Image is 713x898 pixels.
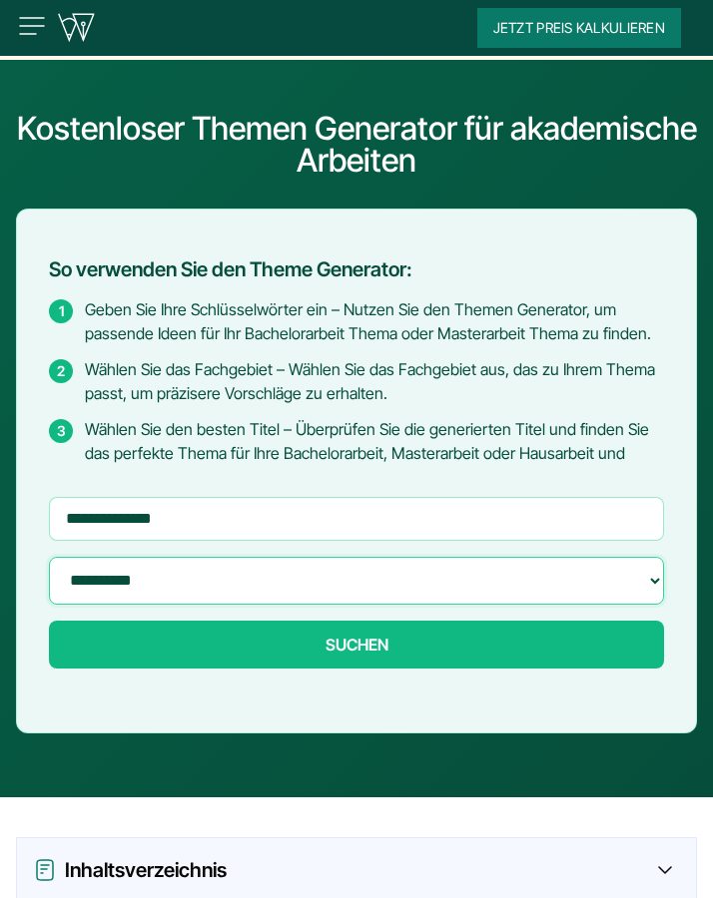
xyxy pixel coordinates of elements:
[49,357,664,405] li: Wählen Sie das Fachgebiet – Wählen Sie das Fachgebiet aus, das zu Ihrem Thema passt, um präzisere...
[16,10,48,42] img: Menu open
[477,8,681,48] button: Jetzt Preis kalkulieren
[49,417,664,465] li: Wählen Sie den besten Titel – Überprüfen Sie die generierten Titel und finden Sie das perfekte Th...
[16,113,697,177] h1: Kostenloser Themen Generator für akademische Arbeiten
[326,636,388,654] span: SUCHEN
[33,854,680,886] div: Inhaltsverzeichnis
[49,299,73,323] span: 1
[49,258,664,281] h2: So verwenden Sie den Theme Generator:
[49,419,73,443] span: 3
[56,13,96,43] img: wirschreiben
[49,621,664,669] button: SUCHEN
[49,359,73,383] span: 2
[49,297,664,345] li: Geben Sie Ihre Schlüsselwörter ein – Nutzen Sie den Themen Generator, um passende Ideen für Ihr B...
